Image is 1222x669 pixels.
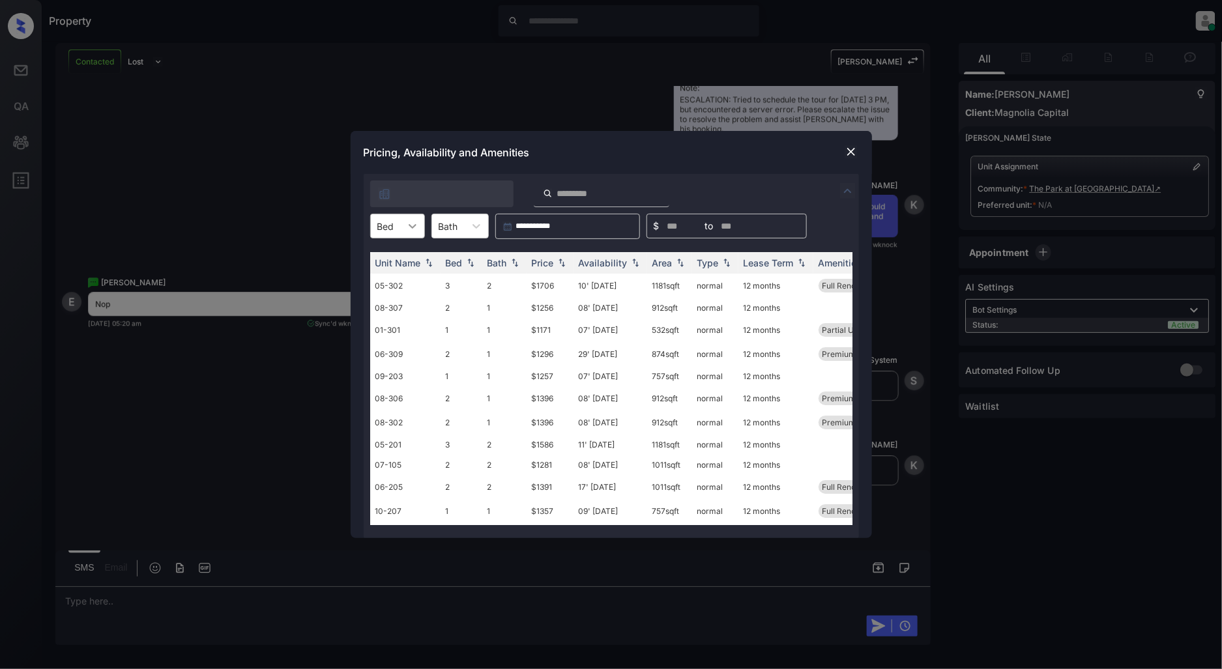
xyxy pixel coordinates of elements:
td: 1 [482,342,527,366]
td: normal [692,434,738,455]
td: $1706 [527,274,574,298]
img: sorting [674,259,687,268]
td: 1 [441,318,482,342]
div: Pricing, Availability and Amenities [351,131,872,174]
td: 2 [441,523,482,543]
td: normal [692,386,738,410]
td: 2 [482,274,527,298]
td: 3 [441,274,482,298]
td: 912 sqft [647,410,692,434]
img: sorting [629,259,642,268]
td: 2 [441,386,482,410]
td: 08' [DATE] [574,386,647,410]
span: Full Renovation... [822,482,885,492]
td: 12 months [738,410,813,434]
td: 09' [DATE] [574,499,647,523]
td: 09-203 [370,366,441,386]
td: 757 sqft [647,499,692,523]
img: sorting [555,259,568,268]
td: 11-206 [370,523,441,543]
td: 1 [482,318,527,342]
td: 2 [482,523,527,543]
td: 12 months [738,386,813,410]
td: 2 [441,455,482,475]
img: close [845,145,858,158]
span: Full Renovation... [822,506,885,516]
td: 12 months [738,298,813,318]
td: 1 [441,366,482,386]
td: normal [692,366,738,386]
td: 1 [482,366,527,386]
td: 12 months [738,475,813,499]
td: 05-302 [370,274,441,298]
td: $1391 [527,475,574,499]
td: normal [692,410,738,434]
td: 06-309 [370,342,441,366]
img: sorting [795,259,808,268]
td: normal [692,298,738,318]
span: $ [654,219,660,233]
img: icon-zuma [378,188,391,201]
td: 1 [482,298,527,318]
td: 3 [441,434,482,455]
td: $1296 [527,342,574,366]
td: 12 months [738,499,813,523]
img: sorting [720,259,733,268]
td: 17' [DATE] [574,475,647,499]
td: 1 [482,386,527,410]
td: normal [692,342,738,366]
td: $1256 [527,298,574,318]
td: 2 [441,475,482,499]
div: Lease Term [744,257,794,268]
td: 07' [DATE] [574,318,647,342]
td: 05-201 [370,434,441,455]
td: 2 [482,434,527,455]
td: normal [692,274,738,298]
td: 11' [DATE] [574,434,647,455]
td: 1 [441,499,482,523]
td: 06-205 [370,475,441,499]
td: 757 sqft [647,366,692,386]
td: 874 sqft [647,342,692,366]
div: Amenities [819,257,862,268]
td: 08' [DATE] [574,455,647,475]
div: Unit Name [375,257,421,268]
td: 08-306 [370,386,441,410]
td: 12 months [738,455,813,475]
td: 10' [DATE] [574,274,647,298]
td: 07-105 [370,455,441,475]
td: 12 months [738,342,813,366]
td: 2 [441,298,482,318]
img: sorting [508,259,521,268]
td: 12 months [738,434,813,455]
img: sorting [464,259,477,268]
td: $1586 [527,434,574,455]
td: 2 [441,342,482,366]
span: Premium Package... [822,393,897,403]
div: Area [652,257,673,268]
td: 912 sqft [647,298,692,318]
td: normal [692,475,738,499]
td: normal [692,318,738,342]
td: 12 months [738,274,813,298]
td: $1357 [527,499,574,523]
div: Price [532,257,554,268]
td: 2 [482,475,527,499]
td: 07' [DATE] [574,366,647,386]
td: 18' [DATE] [574,523,647,543]
td: 08' [DATE] [574,298,647,318]
td: 2 [482,455,527,475]
span: to [705,219,714,233]
td: 01-301 [370,318,441,342]
td: 1181 sqft [647,274,692,298]
td: normal [692,455,738,475]
td: $1257 [527,366,574,386]
td: 1011 sqft [647,475,692,499]
div: Availability [579,257,628,268]
td: 08-307 [370,298,441,318]
img: icon-zuma [543,188,553,199]
div: Bed [446,257,463,268]
td: 08-302 [370,410,441,434]
td: $1396 [527,386,574,410]
td: 1181 sqft [647,434,692,455]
